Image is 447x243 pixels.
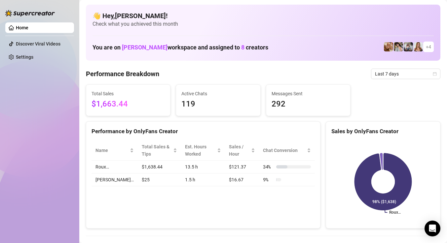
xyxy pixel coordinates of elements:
span: Name [95,147,129,154]
td: Roux️‍… [92,161,138,173]
td: $25 [138,173,181,186]
h4: Performance Breakdown [86,69,159,78]
span: 8 [241,44,244,51]
div: Performance by OnlyFans Creator [92,127,315,136]
td: [PERSON_NAME]… [92,173,138,186]
td: 1.5 h [181,173,225,186]
span: Messages Sent [272,90,345,97]
span: 34 % [263,163,274,170]
img: Raven [394,42,403,51]
span: Last 7 days [375,69,436,79]
span: 119 [181,98,255,110]
td: $1,638.44 [138,161,181,173]
div: Est. Hours Worked [185,143,215,158]
span: $1,663.44 [92,98,165,110]
img: ANDREA [404,42,413,51]
img: Roux [414,42,423,51]
span: calendar [433,72,437,76]
th: Sales / Hour [225,140,259,161]
div: Open Intercom Messenger [425,221,440,236]
th: Total Sales & Tips [138,140,181,161]
img: logo-BBDzfeDw.svg [5,10,55,16]
td: $16.67 [225,173,259,186]
div: Sales by OnlyFans Creator [331,127,435,136]
th: Chat Conversion [259,140,315,161]
span: Chat Conversion [263,147,306,154]
h1: You are on workspace and assigned to creators [93,44,268,51]
h4: 👋 Hey, [PERSON_NAME] ! [93,11,434,20]
td: 13.5 h [181,161,225,173]
th: Name [92,140,138,161]
span: 292 [272,98,345,110]
span: + 4 [426,43,431,50]
span: Active Chats [181,90,255,97]
span: Check what you achieved this month [93,20,434,28]
a: Home [16,25,28,30]
a: Settings [16,54,33,60]
span: Total Sales [92,90,165,97]
span: [PERSON_NAME] [122,44,168,51]
a: Discover Viral Videos [16,41,60,46]
span: Sales / Hour [229,143,250,158]
span: 9 % [263,176,274,183]
img: Roux️‍ [384,42,393,51]
span: Total Sales & Tips [142,143,172,158]
td: $121.37 [225,161,259,173]
text: Roux️‍… [389,210,401,215]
